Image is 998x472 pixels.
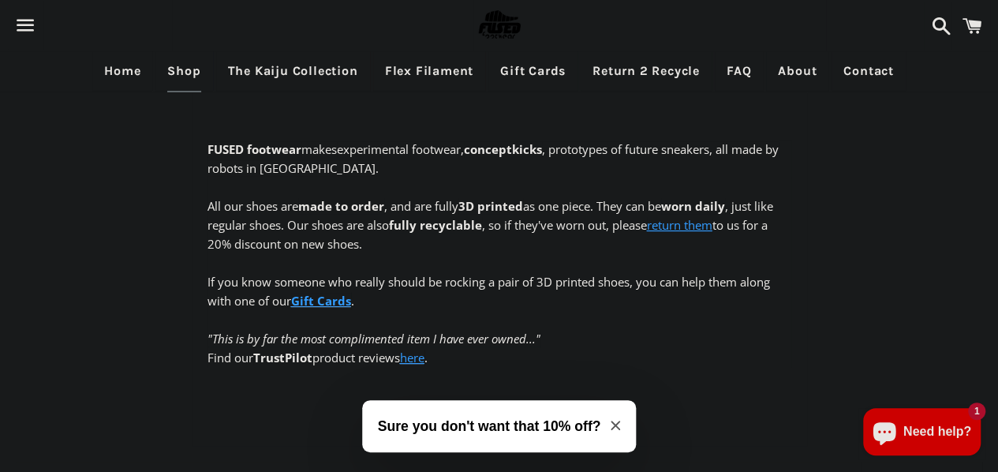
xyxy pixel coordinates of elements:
inbox-online-store-chat: Shopify online store chat [858,408,985,459]
a: return them [647,217,712,233]
a: Contact [832,51,906,91]
span: makes [207,141,337,157]
a: Home [92,51,152,91]
strong: fully recyclable [389,217,482,233]
span: experimental footwear, , prototypes of future sneakers, all made by robots in [GEOGRAPHIC_DATA]. [207,141,779,176]
strong: made to order [298,198,384,214]
a: Return 2 Recycle [581,51,712,91]
a: About [766,51,828,91]
strong: TrustPilot [253,350,312,365]
a: Gift Cards [291,293,351,309]
a: Shop [155,51,212,91]
strong: FUSED footwear [207,141,301,157]
a: FAQ [715,51,763,91]
p: All our shoes are , and are fully as one piece. They can be , just like regular shoes. Our shoes ... [207,178,791,367]
a: Gift Cards [488,51,577,91]
a: The Kaiju Collection [216,51,370,91]
strong: worn daily [661,198,725,214]
a: here [400,350,424,365]
em: "This is by far the most complimented item I have ever owned..." [207,331,540,347]
strong: 3D printed [458,198,523,214]
a: Flex Filament [373,51,485,91]
strong: conceptkicks [464,141,542,157]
